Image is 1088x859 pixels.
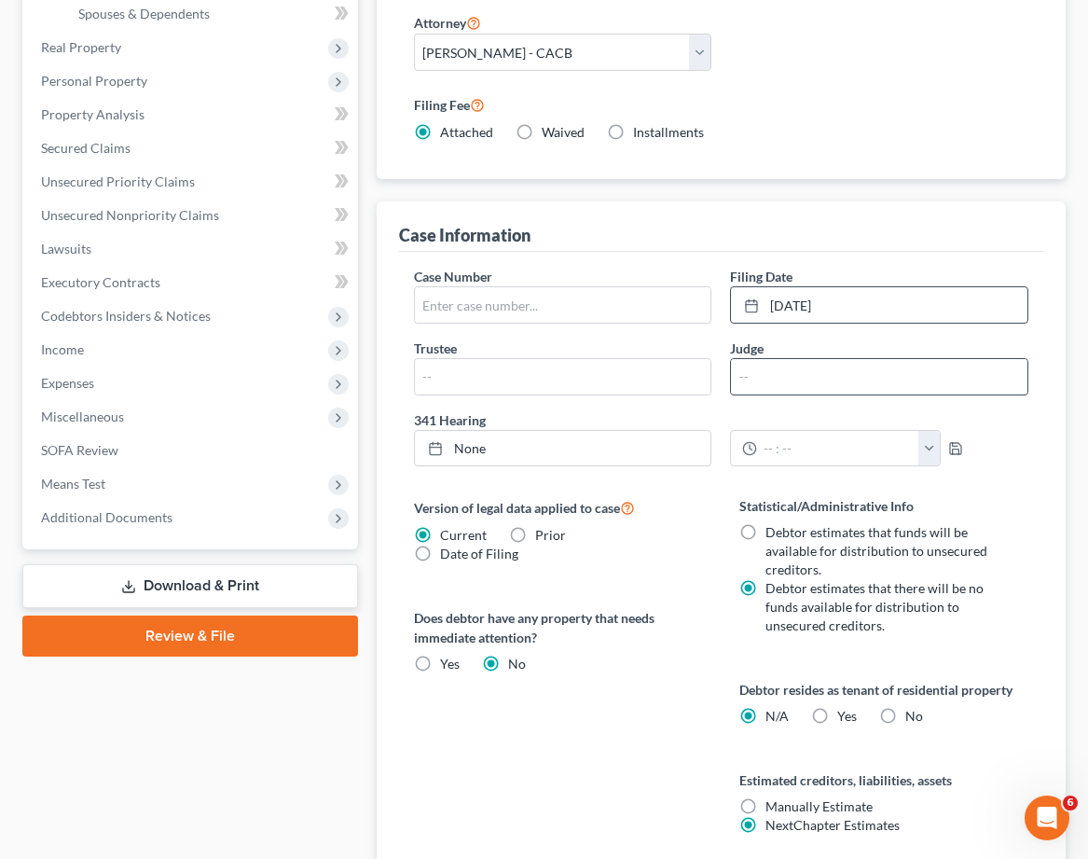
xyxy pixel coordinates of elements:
[26,132,358,165] a: Secured Claims
[765,524,987,577] span: Debtor estimates that funds will be available for distribution to unsecured creditors.
[440,656,460,672] span: Yes
[542,124,585,140] span: Waived
[415,359,711,395] input: --
[41,241,91,256] span: Lawsuits
[41,173,195,189] span: Unsecured Priority Claims
[22,616,358,657] a: Review & File
[1063,796,1078,811] span: 6
[414,496,703,519] label: Version of legal data applied to case
[399,224,530,246] div: Case Information
[535,527,566,543] span: Prior
[1025,796,1069,840] iframe: Intercom live chat
[440,124,493,140] span: Attached
[41,106,145,122] span: Property Analysis
[41,73,147,89] span: Personal Property
[415,431,711,466] a: None
[508,656,526,672] span: No
[757,431,918,466] input: -- : --
[41,39,121,55] span: Real Property
[414,267,492,286] label: Case Number
[731,359,1027,395] input: --
[440,527,487,543] span: Current
[765,580,984,633] span: Debtor estimates that there will be no funds available for distribution to unsecured creditors.
[41,341,84,357] span: Income
[26,434,358,467] a: SOFA Review
[41,308,211,324] span: Codebtors Insiders & Notices
[739,770,1028,790] label: Estimated creditors, liabilities, assets
[41,375,94,391] span: Expenses
[41,207,219,223] span: Unsecured Nonpriority Claims
[739,680,1028,700] label: Debtor resides as tenant of residential property
[414,93,1028,116] label: Filing Fee
[41,476,105,492] span: Means Test
[41,442,118,458] span: SOFA Review
[78,6,210,21] span: Spouses & Dependents
[731,287,1027,323] a: [DATE]
[26,165,358,199] a: Unsecured Priority Claims
[22,564,358,608] a: Download & Print
[41,140,131,156] span: Secured Claims
[414,339,457,358] label: Trustee
[765,798,873,814] span: Manually Estimate
[765,708,789,724] span: N/A
[739,496,1028,516] label: Statistical/Administrative Info
[41,409,124,424] span: Miscellaneous
[41,509,172,525] span: Additional Documents
[905,708,923,724] span: No
[415,287,711,323] input: Enter case number...
[837,708,857,724] span: Yes
[26,199,358,232] a: Unsecured Nonpriority Claims
[414,608,703,647] label: Does debtor have any property that needs immediate attention?
[730,267,792,286] label: Filing Date
[26,98,358,132] a: Property Analysis
[730,339,764,358] label: Judge
[414,11,481,34] label: Attorney
[440,546,518,561] span: Date of Filing
[41,274,160,290] span: Executory Contracts
[26,266,358,299] a: Executory Contracts
[405,410,1038,430] label: 341 Hearing
[633,124,704,140] span: Installments
[765,817,900,833] span: NextChapter Estimates
[26,232,358,266] a: Lawsuits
